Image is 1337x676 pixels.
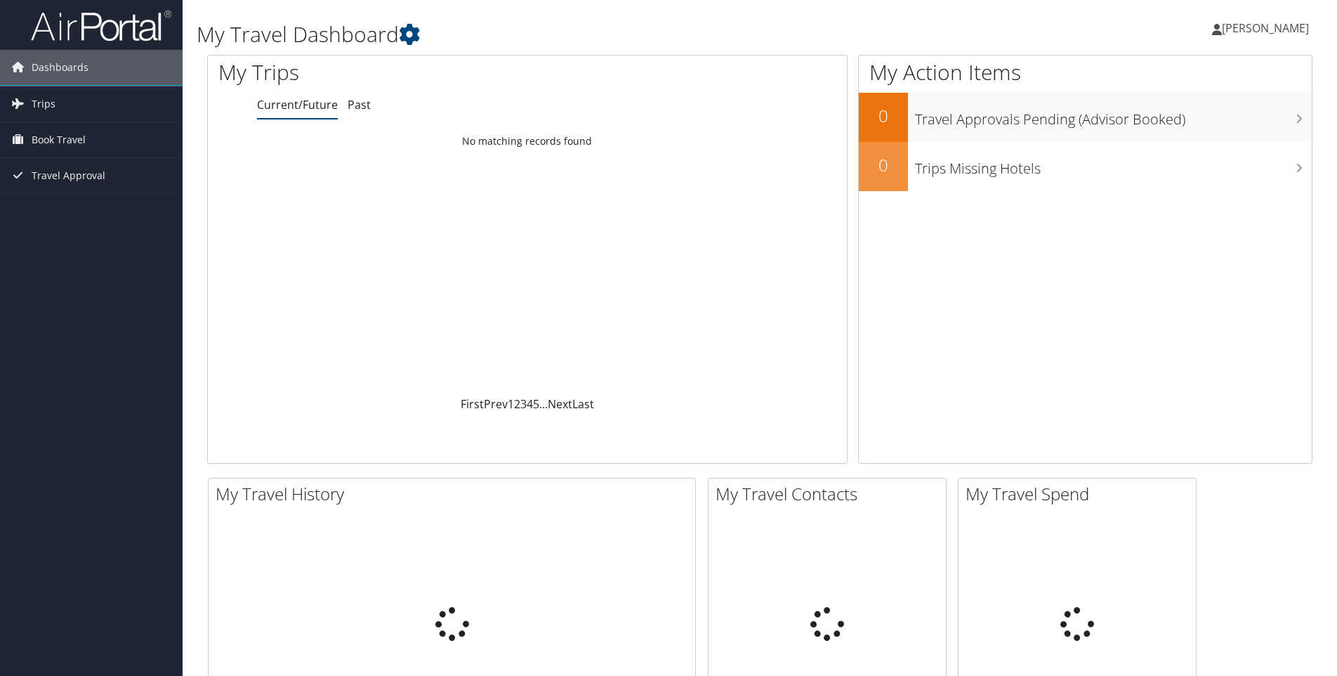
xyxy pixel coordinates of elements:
[32,158,105,193] span: Travel Approval
[716,482,946,506] h2: My Travel Contacts
[915,152,1312,178] h3: Trips Missing Hotels
[859,153,908,177] h2: 0
[32,50,88,85] span: Dashboards
[32,86,55,122] span: Trips
[218,58,570,87] h1: My Trips
[966,482,1196,506] h2: My Travel Spend
[1212,7,1323,49] a: [PERSON_NAME]
[859,142,1312,191] a: 0Trips Missing Hotels
[533,396,539,412] a: 5
[539,396,548,412] span: …
[859,104,908,128] h2: 0
[1222,20,1309,36] span: [PERSON_NAME]
[859,93,1312,142] a: 0Travel Approvals Pending (Advisor Booked)
[572,396,594,412] a: Last
[32,122,86,157] span: Book Travel
[548,396,572,412] a: Next
[520,396,527,412] a: 3
[484,396,508,412] a: Prev
[508,396,514,412] a: 1
[527,396,533,412] a: 4
[461,396,484,412] a: First
[348,97,371,112] a: Past
[514,396,520,412] a: 2
[216,482,695,506] h2: My Travel History
[915,103,1312,129] h3: Travel Approvals Pending (Advisor Booked)
[31,9,171,42] img: airportal-logo.png
[257,97,338,112] a: Current/Future
[197,20,947,49] h1: My Travel Dashboard
[859,58,1312,87] h1: My Action Items
[208,129,847,154] td: No matching records found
